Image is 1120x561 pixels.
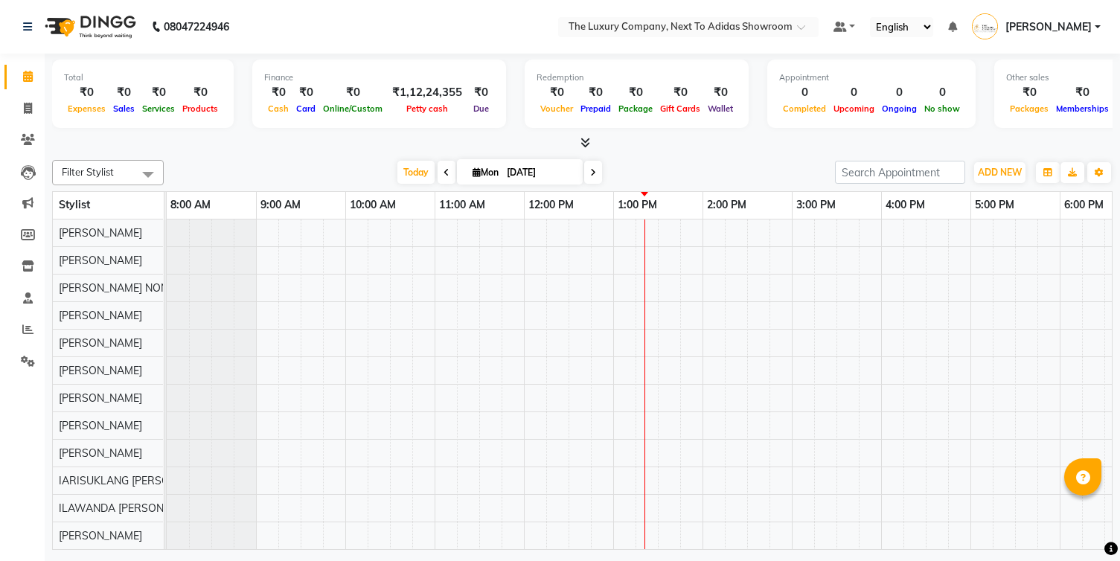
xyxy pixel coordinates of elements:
[264,71,494,84] div: Finance
[830,84,878,101] div: 0
[779,71,964,84] div: Appointment
[264,103,292,114] span: Cash
[167,194,214,216] a: 8:00 AM
[1052,103,1113,114] span: Memberships
[59,226,142,240] span: [PERSON_NAME]
[615,84,656,101] div: ₹0
[878,84,921,101] div: 0
[59,254,142,267] span: [PERSON_NAME]
[319,84,386,101] div: ₹0
[1052,84,1113,101] div: ₹0
[59,309,142,322] span: [PERSON_NAME]
[138,103,179,114] span: Services
[974,162,1025,183] button: ADD NEW
[292,103,319,114] span: Card
[319,103,386,114] span: Online/Custom
[793,194,839,216] a: 3:00 PM
[537,103,577,114] span: Voucher
[109,84,138,101] div: ₹0
[470,103,493,114] span: Due
[921,84,964,101] div: 0
[59,281,199,295] span: [PERSON_NAME] NONGRUM
[386,84,468,101] div: ₹1,12,24,355
[656,84,704,101] div: ₹0
[577,84,615,101] div: ₹0
[138,84,179,101] div: ₹0
[537,71,737,84] div: Redemption
[502,161,577,184] input: 2025-09-01
[1060,194,1107,216] a: 6:00 PM
[59,446,142,460] span: [PERSON_NAME]
[59,529,142,542] span: [PERSON_NAME]
[921,103,964,114] span: No show
[779,103,830,114] span: Completed
[615,103,656,114] span: Package
[38,6,140,48] img: logo
[830,103,878,114] span: Upcoming
[537,84,577,101] div: ₹0
[1006,84,1052,101] div: ₹0
[469,167,502,178] span: Mon
[59,364,142,377] span: [PERSON_NAME]
[882,194,929,216] a: 4:00 PM
[179,103,222,114] span: Products
[779,84,830,101] div: 0
[704,103,737,114] span: Wallet
[64,103,109,114] span: Expenses
[403,103,452,114] span: Petty cash
[703,194,750,216] a: 2:00 PM
[64,71,222,84] div: Total
[656,103,704,114] span: Gift Cards
[397,161,435,184] span: Today
[59,391,142,405] span: [PERSON_NAME]
[59,474,261,487] span: IARISUKLANG [PERSON_NAME] SAWIAN
[59,501,202,515] span: ILAWANDA [PERSON_NAME]
[971,194,1018,216] a: 5:00 PM
[264,84,292,101] div: ₹0
[435,194,489,216] a: 11:00 AM
[64,84,109,101] div: ₹0
[62,166,114,178] span: Filter Stylist
[1006,103,1052,114] span: Packages
[878,103,921,114] span: Ongoing
[179,84,222,101] div: ₹0
[257,194,304,216] a: 9:00 AM
[972,13,998,39] img: MADHU SHARMA
[614,194,661,216] a: 1:00 PM
[59,419,142,432] span: [PERSON_NAME]
[59,336,142,350] span: [PERSON_NAME]
[59,198,90,211] span: Stylist
[109,103,138,114] span: Sales
[704,84,737,101] div: ₹0
[978,167,1022,178] span: ADD NEW
[835,161,965,184] input: Search Appointment
[577,103,615,114] span: Prepaid
[164,6,229,48] b: 08047224946
[525,194,577,216] a: 12:00 PM
[468,84,494,101] div: ₹0
[292,84,319,101] div: ₹0
[346,194,400,216] a: 10:00 AM
[1005,19,1092,35] span: [PERSON_NAME]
